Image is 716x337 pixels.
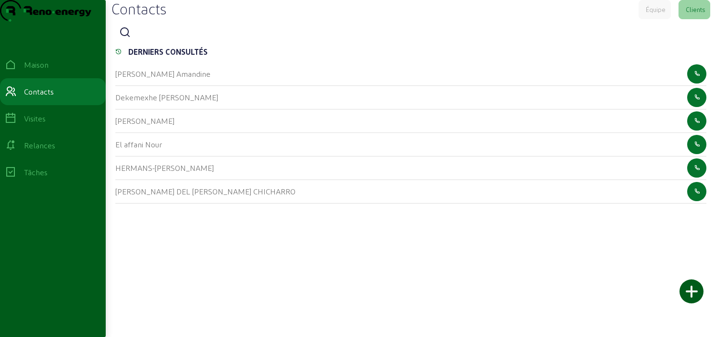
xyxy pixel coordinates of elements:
[646,6,666,13] font: Équipe
[115,187,296,196] cam-list-title: [PERSON_NAME] DEL [PERSON_NAME] CHICHARRO
[24,141,55,150] font: Relances
[24,87,54,96] font: Contacts
[128,47,208,56] font: DERNIERS CONSULTÉS
[115,116,174,125] cam-list-title: [PERSON_NAME]
[24,114,46,123] font: Visites
[115,93,218,102] cam-list-title: Dekemexhe [PERSON_NAME]
[115,163,214,172] cam-list-title: HERMANS-[PERSON_NAME]
[24,168,48,177] font: Tâches
[24,60,49,69] font: Maison
[115,140,162,149] cam-list-title: El affani Nour
[686,6,705,13] font: Clients
[115,69,210,78] cam-list-title: [PERSON_NAME] Amandine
